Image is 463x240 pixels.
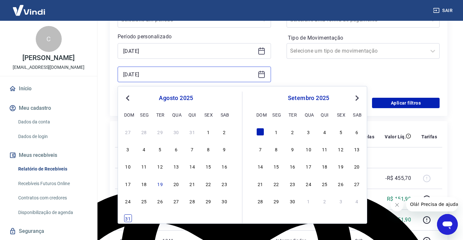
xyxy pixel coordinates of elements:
div: Choose sábado, 20 de setembro de 2025 [353,162,361,170]
div: Choose domingo, 14 de setembro de 2025 [256,162,264,170]
div: ter [289,111,296,119]
div: Choose quinta-feira, 4 de setembro de 2025 [321,128,328,136]
div: Choose terça-feira, 26 de agosto de 2025 [156,197,164,205]
div: Choose quinta-feira, 4 de setembro de 2025 [188,214,196,222]
button: Meus recebíveis [8,148,89,162]
div: Choose terça-feira, 29 de julho de 2025 [156,128,164,136]
div: Choose quarta-feira, 13 de agosto de 2025 [172,162,180,170]
button: Next Month [353,94,361,102]
div: Choose sábado, 4 de outubro de 2025 [353,197,361,205]
div: Choose sábado, 30 de agosto de 2025 [221,197,228,205]
input: Data inicial [123,46,255,56]
div: Choose terça-feira, 19 de agosto de 2025 [156,180,164,188]
div: sab [353,111,361,119]
div: Choose terça-feira, 16 de setembro de 2025 [289,162,296,170]
a: Relatório de Recebíveis [16,162,89,176]
div: Choose domingo, 7 de setembro de 2025 [256,145,264,153]
div: qua [172,111,180,119]
a: Contratos com credores [16,191,89,205]
div: Choose quinta-feira, 18 de setembro de 2025 [321,162,328,170]
div: Choose quarta-feira, 1 de outubro de 2025 [305,197,313,205]
img: Vindi [8,0,50,20]
iframe: Fechar mensagem [391,198,404,211]
div: month 2025-09 [255,127,362,206]
div: Choose sexta-feira, 3 de outubro de 2025 [337,197,345,205]
div: Choose segunda-feira, 25 de agosto de 2025 [140,197,148,205]
div: Choose quarta-feira, 3 de setembro de 2025 [172,214,180,222]
div: Choose terça-feira, 2 de setembro de 2025 [156,214,164,222]
div: dom [124,111,132,119]
div: Choose quinta-feira, 21 de agosto de 2025 [188,180,196,188]
div: Choose terça-feira, 5 de agosto de 2025 [156,145,164,153]
div: Choose sexta-feira, 8 de agosto de 2025 [204,145,212,153]
a: Recebíveis Futuros Online [16,177,89,190]
div: Choose segunda-feira, 4 de agosto de 2025 [140,145,148,153]
div: Choose quinta-feira, 14 de agosto de 2025 [188,162,196,170]
div: Choose sábado, 23 de agosto de 2025 [221,180,228,188]
div: Choose quinta-feira, 28 de agosto de 2025 [188,197,196,205]
div: Choose quarta-feira, 3 de setembro de 2025 [305,128,313,136]
div: seg [140,111,148,119]
div: Choose segunda-feira, 15 de setembro de 2025 [272,162,280,170]
a: Dados da conta [16,115,89,129]
div: Choose sexta-feira, 26 de setembro de 2025 [337,180,345,188]
div: Choose sexta-feira, 1 de agosto de 2025 [204,128,212,136]
div: Choose sábado, 9 de agosto de 2025 [221,145,228,153]
iframe: Botão para abrir a janela de mensagens [437,214,458,235]
button: Previous Month [124,94,132,102]
div: Choose domingo, 10 de agosto de 2025 [124,162,132,170]
input: Data final [123,69,255,79]
div: Choose segunda-feira, 11 de agosto de 2025 [140,162,148,170]
div: agosto 2025 [123,94,229,102]
div: Choose sábado, 6 de setembro de 2025 [221,214,228,222]
div: Choose terça-feira, 23 de setembro de 2025 [289,180,296,188]
div: Choose quarta-feira, 27 de agosto de 2025 [172,197,180,205]
div: Choose sexta-feira, 22 de agosto de 2025 [204,180,212,188]
div: Choose quarta-feira, 24 de setembro de 2025 [305,180,313,188]
div: qua [305,111,313,119]
div: Choose domingo, 27 de julho de 2025 [124,128,132,136]
div: sab [221,111,228,119]
div: Choose terça-feira, 12 de agosto de 2025 [156,162,164,170]
div: Choose domingo, 31 de agosto de 2025 [256,128,264,136]
div: Choose segunda-feira, 1 de setembro de 2025 [272,128,280,136]
div: qui [188,111,196,119]
div: Choose quinta-feira, 25 de setembro de 2025 [321,180,328,188]
div: Choose domingo, 17 de agosto de 2025 [124,180,132,188]
iframe: Mensagem da empresa [406,197,458,211]
div: Choose sábado, 27 de setembro de 2025 [353,180,361,188]
div: Choose quinta-feira, 7 de agosto de 2025 [188,145,196,153]
div: Choose quarta-feira, 6 de agosto de 2025 [172,145,180,153]
div: Choose terça-feira, 9 de setembro de 2025 [289,145,296,153]
div: ter [156,111,164,119]
div: Choose segunda-feira, 22 de setembro de 2025 [272,180,280,188]
div: sex [337,111,345,119]
a: Disponibilização de agenda [16,206,89,219]
div: month 2025-08 [123,127,229,223]
div: seg [272,111,280,119]
div: Choose segunda-feira, 1 de setembro de 2025 [140,214,148,222]
div: Choose sábado, 16 de agosto de 2025 [221,162,228,170]
div: C [36,26,62,52]
p: [EMAIL_ADDRESS][DOMAIN_NAME] [13,64,84,71]
div: Choose quarta-feira, 10 de setembro de 2025 [305,145,313,153]
div: Choose sábado, 13 de setembro de 2025 [353,145,361,153]
a: Início [8,82,89,96]
a: Dados de login [16,130,89,143]
div: Choose domingo, 31 de agosto de 2025 [124,214,132,222]
div: Choose terça-feira, 2 de setembro de 2025 [289,128,296,136]
div: Choose domingo, 3 de agosto de 2025 [124,145,132,153]
div: Choose quinta-feira, 2 de outubro de 2025 [321,197,328,205]
div: Choose domingo, 21 de setembro de 2025 [256,180,264,188]
div: Choose segunda-feira, 29 de setembro de 2025 [272,197,280,205]
button: Meu cadastro [8,101,89,115]
div: Choose segunda-feira, 18 de agosto de 2025 [140,180,148,188]
div: Choose sábado, 6 de setembro de 2025 [353,128,361,136]
div: Choose segunda-feira, 28 de julho de 2025 [140,128,148,136]
button: Sair [432,5,455,17]
div: Choose domingo, 28 de setembro de 2025 [256,197,264,205]
div: qui [321,111,328,119]
div: Choose quarta-feira, 17 de setembro de 2025 [305,162,313,170]
div: dom [256,111,264,119]
div: Choose domingo, 24 de agosto de 2025 [124,197,132,205]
